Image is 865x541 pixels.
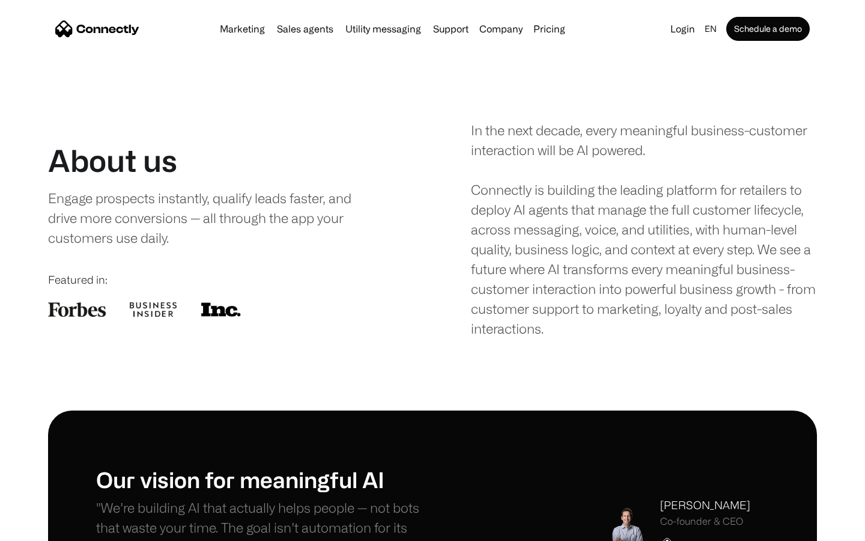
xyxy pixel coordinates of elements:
div: Co-founder & CEO [660,516,750,527]
div: en [705,20,717,37]
a: Login [666,20,700,37]
aside: Language selected: English [12,519,72,537]
a: Sales agents [272,24,338,34]
div: [PERSON_NAME] [660,497,750,513]
div: In the next decade, every meaningful business-customer interaction will be AI powered. Connectly ... [471,120,817,338]
ul: Language list [24,520,72,537]
a: Schedule a demo [726,17,810,41]
a: Support [428,24,473,34]
div: Company [479,20,523,37]
a: Utility messaging [341,24,426,34]
a: Pricing [529,24,570,34]
h1: Our vision for meaningful AI [96,466,432,492]
div: Featured in: [48,272,394,288]
h1: About us [48,142,177,179]
div: Engage prospects instantly, qualify leads faster, and drive more conversions — all through the ap... [48,188,377,248]
a: Marketing [215,24,270,34]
